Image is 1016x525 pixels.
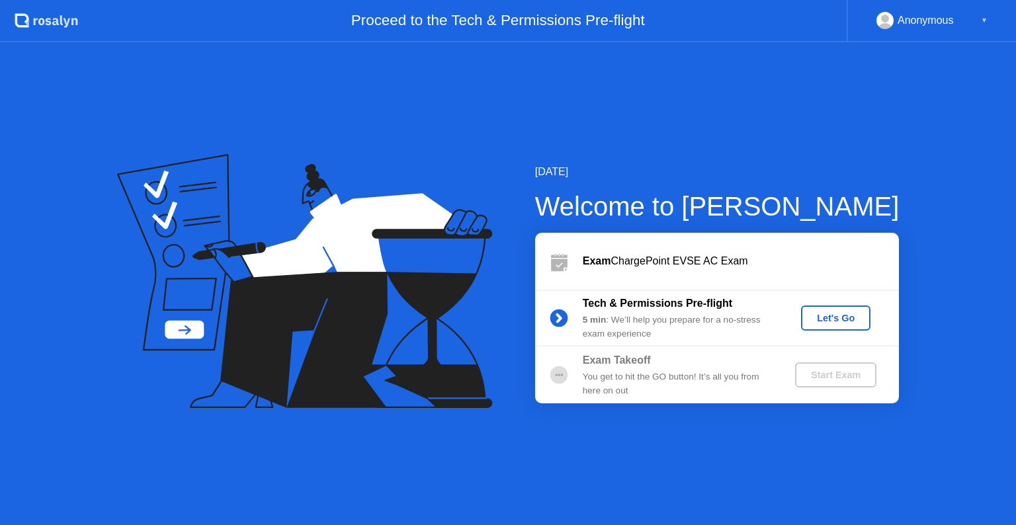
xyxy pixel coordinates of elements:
button: Start Exam [795,362,876,387]
div: Anonymous [898,12,954,29]
div: [DATE] [535,164,900,180]
div: Let's Go [806,313,865,323]
div: ChargePoint EVSE AC Exam [583,253,899,269]
button: Let's Go [801,305,870,331]
b: 5 min [583,315,607,325]
b: Exam [583,255,611,266]
div: Welcome to [PERSON_NAME] [535,186,900,226]
b: Exam Takeoff [583,354,651,366]
div: : We’ll help you prepare for a no-stress exam experience [583,313,773,341]
div: You get to hit the GO button! It’s all you from here on out [583,370,773,397]
div: ▼ [981,12,988,29]
b: Tech & Permissions Pre-flight [583,298,732,309]
div: Start Exam [800,370,871,380]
